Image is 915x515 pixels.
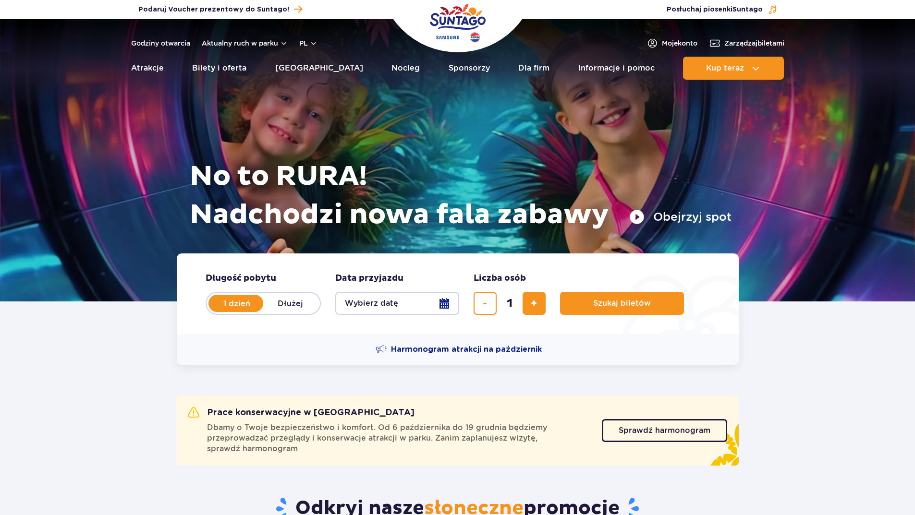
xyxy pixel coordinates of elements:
button: Szukaj biletów [560,292,684,315]
label: 1 dzień [209,293,264,313]
span: Suntago [732,6,763,13]
span: Długość pobytu [206,273,276,284]
a: Sprawdź harmonogram [602,419,727,442]
span: Harmonogram atrakcji na październik [391,344,542,355]
a: Podaruj Voucher prezentowy do Suntago! [138,3,302,16]
span: Posłuchaj piosenki [667,5,763,14]
a: Godziny otwarcia [131,38,190,48]
a: Harmonogram atrakcji na październik [376,344,542,355]
span: Szukaj biletów [593,299,651,308]
span: Kup teraz [706,64,744,72]
button: Wybierz datę [335,292,459,315]
button: pl [299,38,317,48]
button: Aktualny ruch w parku [202,39,288,47]
button: Obejrzyj spot [629,209,732,225]
a: [GEOGRAPHIC_DATA] [275,57,363,80]
span: Dbamy o Twoje bezpieczeństwo i komfort. Od 6 października do 19 grudnia będziemy przeprowadzać pr... [207,422,590,454]
span: Sprawdź harmonogram [619,427,710,434]
input: liczba biletów [498,292,521,315]
span: Liczba osób [474,273,526,284]
label: Dłużej [263,293,318,313]
h1: No to RURA! Nadchodzi nowa fala zabawy [190,157,732,234]
a: Dla firm [518,57,549,80]
button: usuń bilet [474,292,497,315]
a: Nocleg [391,57,420,80]
span: Podaruj Voucher prezentowy do Suntago! [138,5,289,14]
span: Moje konto [662,38,697,48]
a: Informacje i pomoc [578,57,655,80]
a: Atrakcje [131,57,164,80]
a: Sponsorzy [449,57,490,80]
button: Kup teraz [683,57,784,80]
a: Mojekonto [647,37,697,49]
span: Zarządzaj biletami [724,38,784,48]
button: Posłuchaj piosenkiSuntago [667,5,777,14]
h2: Prace konserwacyjne w [GEOGRAPHIC_DATA] [188,407,415,419]
form: Planowanie wizyty w Park of Poland [177,253,739,334]
span: Data przyjazdu [335,273,403,284]
a: Zarządzajbiletami [709,37,784,49]
button: dodaj bilet [523,292,546,315]
a: Bilety i oferta [192,57,246,80]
